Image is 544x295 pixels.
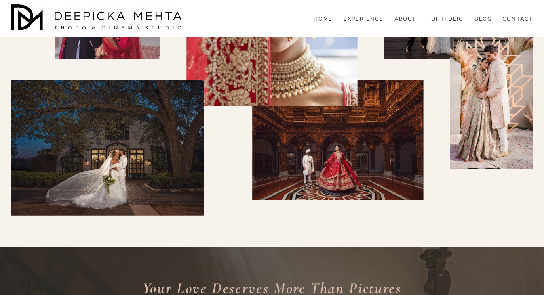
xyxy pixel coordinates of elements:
a: CONTACT [502,16,533,23]
span: BLOG [474,16,492,23]
a: EXPERIENCE [344,16,384,23]
a: HOME [314,16,333,23]
a: ABOUT [394,16,417,23]
img: Austin Wedding Photographer - Deepicka Mehta Photography &amp; Cinematography [11,4,185,33]
a: PORTFOLIO [427,16,464,23]
a: folder dropdown [474,16,492,23]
